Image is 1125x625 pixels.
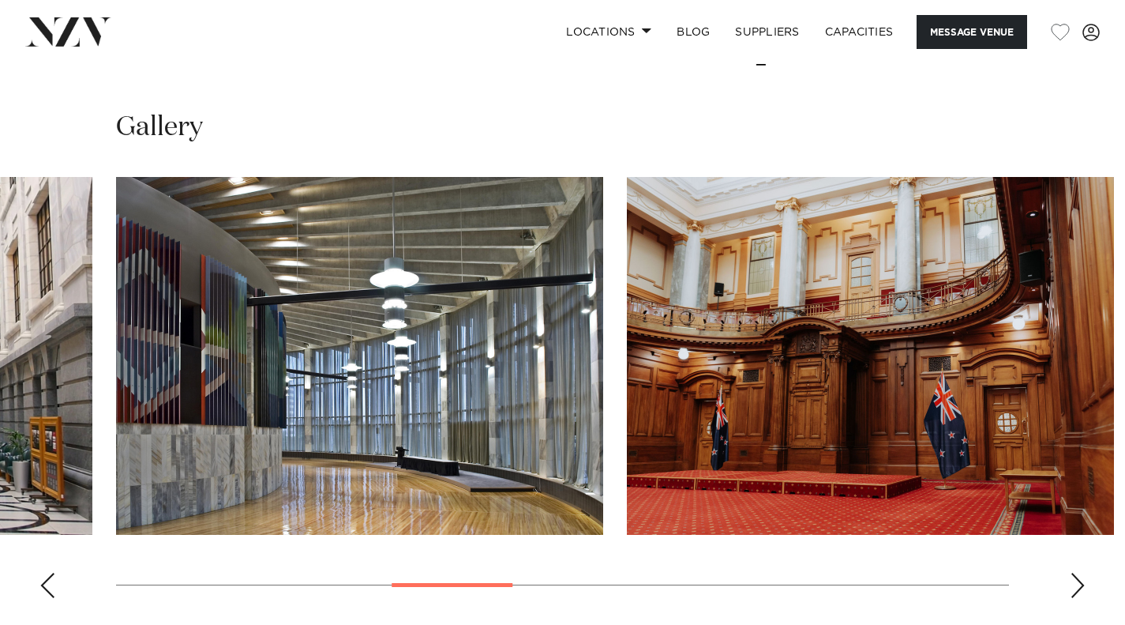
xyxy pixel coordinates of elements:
img: nzv-logo.png [25,17,111,46]
swiper-slide: 6 / 13 [627,177,1114,535]
a: Capacities [812,15,906,49]
a: Locations [553,15,664,49]
swiper-slide: 5 / 13 [116,177,603,535]
h2: Gallery [116,110,203,145]
button: Message Venue [917,15,1027,49]
a: SUPPLIERS [722,15,812,49]
a: BLOG [664,15,722,49]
